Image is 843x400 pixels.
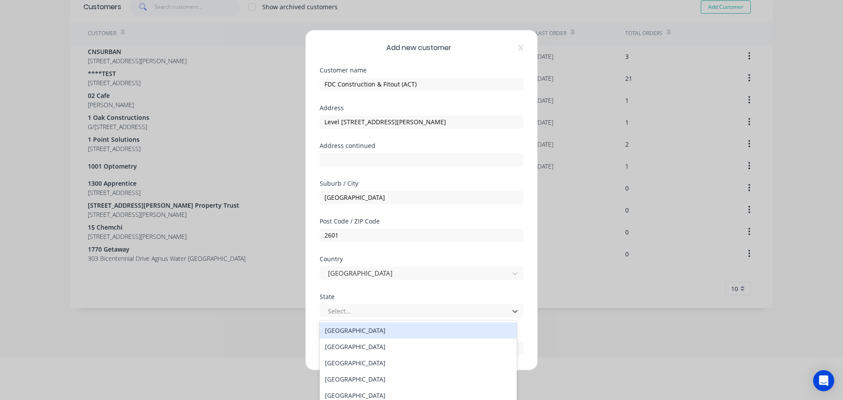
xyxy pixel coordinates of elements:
div: [GEOGRAPHIC_DATA] [320,371,517,387]
div: [GEOGRAPHIC_DATA] [320,339,517,355]
div: [GEOGRAPHIC_DATA] [320,355,517,371]
div: Suburb / City [320,180,523,186]
div: Post Code / ZIP Code [320,218,523,224]
div: [GEOGRAPHIC_DATA] [320,322,517,339]
div: Country [320,256,523,262]
div: Address continued [320,142,523,148]
div: Open Intercom Messenger [813,370,834,391]
div: State [320,293,523,299]
div: Address [320,105,523,111]
div: Customer name [320,67,523,73]
span: Add new customer [386,42,451,53]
